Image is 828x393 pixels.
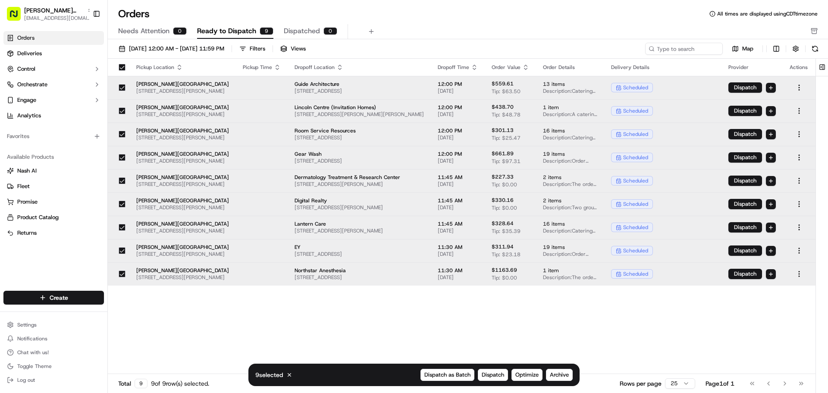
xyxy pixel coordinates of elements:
span: 12:00 PM [438,104,478,111]
span: 11:30 AM [438,267,478,274]
span: Fleet [17,182,30,190]
span: [STREET_ADDRESS][PERSON_NAME] [136,274,229,281]
span: Orchestrate [17,81,47,88]
button: Dispatch [478,369,508,381]
span: 1 item [543,267,597,274]
div: Pickup Location [136,64,229,71]
span: Optimize [515,371,539,379]
span: scheduled [623,270,648,277]
span: [STREET_ADDRESS] [295,157,424,164]
button: Orchestrate [3,78,104,91]
span: [DATE] [438,88,478,94]
span: [DATE] [438,157,478,164]
span: [STREET_ADDRESS] [295,88,424,94]
span: [STREET_ADDRESS][PERSON_NAME] [136,251,229,258]
span: Create [50,293,68,302]
span: [DATE] 12:00 AM - [DATE] 11:59 PM [129,45,224,53]
button: [EMAIL_ADDRESS][DOMAIN_NAME] [24,15,93,22]
button: Filters [235,43,269,55]
span: scheduled [623,107,648,114]
div: Favorites [3,129,104,143]
span: [STREET_ADDRESS] [295,134,424,141]
span: Guide Architecture [295,81,424,88]
span: [DATE] [438,274,478,281]
span: [PERSON_NAME][GEOGRAPHIC_DATA] [136,174,229,181]
span: [STREET_ADDRESS][PERSON_NAME] [136,181,229,188]
span: [PERSON_NAME][GEOGRAPHIC_DATA] [136,267,229,274]
span: Room Service Resources [295,127,424,134]
a: Orders [3,31,104,45]
div: 9 of 9 row(s) selected. [151,379,209,388]
span: Promise [17,198,38,206]
button: Dispatch [728,82,762,93]
span: $328.64 [492,220,514,227]
a: Promise [7,198,100,206]
a: Fleet [7,182,100,190]
span: scheduled [623,224,648,231]
span: scheduled [623,177,648,184]
span: Description: Catering order for 13 people, including a Group Bowl Bar with grilled chicken, saffr... [543,134,597,141]
span: Notifications [17,335,47,342]
span: Tip: $63.50 [492,88,521,95]
span: 12:00 PM [438,151,478,157]
button: Promise [3,195,104,209]
span: 19 items [543,244,597,251]
div: Provider [728,64,776,71]
div: Available Products [3,150,104,164]
span: Description: Two group bowl bars, one with grilled chicken and one with falafel, including variou... [543,204,597,211]
div: Dropoff Time [438,64,478,71]
span: 16 items [543,220,597,227]
span: Returns [17,229,37,237]
span: Views [291,45,306,53]
span: Deliveries [17,50,42,57]
span: Product Catalog [17,214,59,221]
h1: Orders [118,7,150,21]
span: scheduled [623,84,648,91]
button: Nash AI [3,164,104,178]
input: Type to search [645,43,723,55]
span: [STREET_ADDRESS][PERSON_NAME] [136,111,229,118]
button: Dispatch [728,106,762,116]
button: Control [3,62,104,76]
button: Refresh [809,43,821,55]
span: [PERSON_NAME][GEOGRAPHIC_DATA] [136,81,229,88]
span: [DATE] [438,181,478,188]
span: [STREET_ADDRESS][PERSON_NAME] [295,204,424,211]
button: Dispatch [728,199,762,209]
button: [PERSON_NAME][GEOGRAPHIC_DATA] [24,6,84,15]
p: 9 selected [255,371,283,379]
span: EY [295,244,424,251]
span: Description: The order includes Pita Chips + Hummus and a Group Bowl Bar with Grilled Chicken, Sa... [543,181,597,188]
button: Dispatch [728,152,762,163]
span: Ready to Dispatch [197,26,256,36]
button: Dispatch [728,222,762,233]
span: [PERSON_NAME][GEOGRAPHIC_DATA] [136,104,229,111]
span: 12:00 PM [438,127,478,134]
span: [PERSON_NAME][GEOGRAPHIC_DATA] [136,220,229,227]
span: [STREET_ADDRESS][PERSON_NAME] [136,157,229,164]
span: [PERSON_NAME][GEOGRAPHIC_DATA] [136,244,229,251]
span: Description: The order includes a variety of CAVA items such as gallon drinks, cookies, blondies,... [543,274,597,281]
span: Analytics [17,112,41,119]
span: Chat with us! [17,349,49,356]
div: Page 1 of 1 [706,379,734,388]
span: Toggle Theme [17,363,52,370]
button: Dispatch as Batch [420,369,474,381]
span: Description: Catering order including a gallon of lemonade, a gallon of sweet tea, pita chips wit... [543,88,597,94]
div: 9 [135,379,147,388]
span: [STREET_ADDRESS][PERSON_NAME] [295,181,424,188]
span: 13 items [543,81,597,88]
span: [STREET_ADDRESS] [295,251,424,258]
div: Filters [250,45,265,53]
span: [PERSON_NAME][GEOGRAPHIC_DATA] [136,127,229,134]
span: 11:45 AM [438,197,478,204]
a: Nash AI [7,167,100,175]
span: 1 item [543,104,597,111]
span: Log out [17,377,35,384]
span: Dispatched [284,26,320,36]
button: Dispatch [728,269,762,279]
div: Order Details [543,64,597,71]
p: Rows per page [620,379,662,388]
